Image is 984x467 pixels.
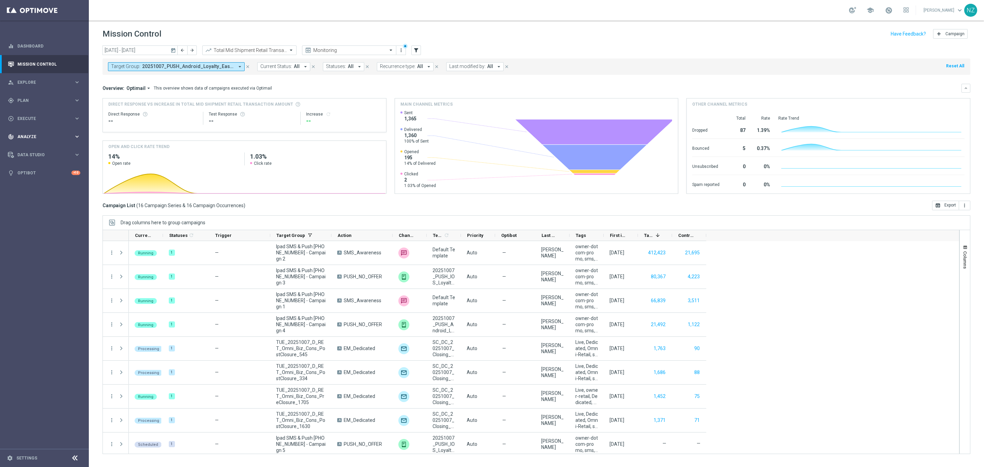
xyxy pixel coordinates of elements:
button: 75 [694,392,700,401]
div: Press SPACE to select this row. [129,409,706,432]
button: equalizer Dashboard [8,43,81,49]
div: 1 [169,297,175,304]
button: 90 [694,344,700,353]
div: 0 [728,178,746,189]
i: close [245,64,250,69]
span: Trigger [215,233,232,238]
span: — [502,250,506,256]
div: Nicole Zern [541,270,564,283]
button: 412,423 [647,249,666,257]
span: Auto [467,274,477,279]
span: All [417,64,423,69]
span: Click rate [254,161,272,166]
h4: Main channel metrics [400,101,453,107]
div: NZ [964,4,977,17]
i: preview [305,47,312,54]
a: Dashboard [17,37,80,55]
span: Current Status [135,233,151,238]
i: more_vert [398,48,404,53]
a: Settings [16,456,37,460]
ng-select: Monitoring [302,45,396,55]
span: owner-dotcom-promo, sms, owner-dotcom-sms, live, push, 20251007 Ipad SMS & Push, Ipad SMS & Push ... [575,243,598,262]
div: Press SPACE to select this row. [129,337,706,361]
span: keyboard_arrow_down [956,6,963,14]
span: EM_Dedicated [344,369,375,375]
i: play_circle_outline [8,116,14,122]
i: keyboard_arrow_right [74,133,80,140]
span: Current Status: [260,64,292,69]
div: Press SPACE to select this row. [129,289,706,313]
i: arrow_drop_down [356,64,363,70]
span: — [215,298,219,303]
i: more_vert [109,297,115,304]
button: close [504,63,510,70]
span: Last modified by: [449,64,486,69]
i: add [936,31,942,37]
colored-tag: Running [135,297,157,304]
img: OptiMobile Push [398,439,409,450]
div: Analyze [8,134,74,140]
span: 20251007_PUSH_IOS_Loyalty_EasyDealDays_App [433,267,455,286]
span: school [866,6,874,14]
i: arrow_forward [190,48,194,53]
span: A [337,251,342,255]
span: SMS_Awareness [344,250,381,256]
span: Ipad SMS & Push 20251007 - Campaign 1 [276,291,326,310]
i: refresh [444,232,449,238]
div: Execute [8,116,74,122]
div: play_circle_outline Execute keyboard_arrow_right [8,116,81,121]
span: A [337,275,342,279]
div: Data Studio [8,152,74,158]
ng-select: Total Mid Shipment Retail Transaction Amount [202,45,297,55]
div: 1 [169,273,175,280]
div: Press SPACE to select this row. [103,241,129,265]
span: Targeted Customers [644,233,653,238]
span: ( [136,202,138,209]
div: Press SPACE to select this row. [129,432,706,456]
div: Row Groups [121,220,205,225]
span: Statuses [169,233,188,238]
i: gps_fixed [8,97,14,104]
span: Action [338,233,352,238]
button: Statuses: All arrow_drop_down [323,62,364,71]
span: First in Range [610,233,626,238]
div: 0% [754,178,770,189]
span: Columns [962,251,968,269]
button: 1,763 [653,344,666,353]
i: arrow_back [180,48,185,53]
div: Press SPACE to select this row. [103,337,129,361]
button: Data Studio keyboard_arrow_right [8,152,81,158]
div: Plan [8,97,74,104]
button: Optimail arrow_drop_down [124,85,154,91]
button: 3,511 [687,296,700,305]
div: Dropped [692,124,720,135]
i: trending_up [205,47,212,54]
a: Optibot [17,164,71,182]
img: OptiMobile Push [398,271,409,282]
i: more_vert [109,321,115,328]
multiple-options-button: Export to CSV [932,202,970,208]
i: equalizer [8,43,14,49]
span: Optibot [501,233,517,238]
button: 1,371 [653,416,666,425]
span: All [294,64,300,69]
span: ) [244,202,245,209]
div: track_changes Analyze keyboard_arrow_right [8,134,81,139]
span: 2 [404,177,436,183]
span: A [337,346,342,350]
i: arrow_drop_down [426,64,432,70]
img: Optimail [398,367,409,378]
button: 66,839 [650,296,666,305]
span: Target Group: [111,64,140,69]
button: open_in_browser Export [932,201,959,210]
div: 87 [728,124,746,135]
span: Tags [576,233,586,238]
div: Press SPACE to select this row. [103,265,129,289]
span: Channel [399,233,415,238]
i: keyboard_arrow_right [74,97,80,104]
div: Press SPACE to select this row. [129,385,706,409]
i: today [170,47,177,53]
div: Press SPACE to select this row. [103,385,129,409]
button: refresh [326,111,331,117]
